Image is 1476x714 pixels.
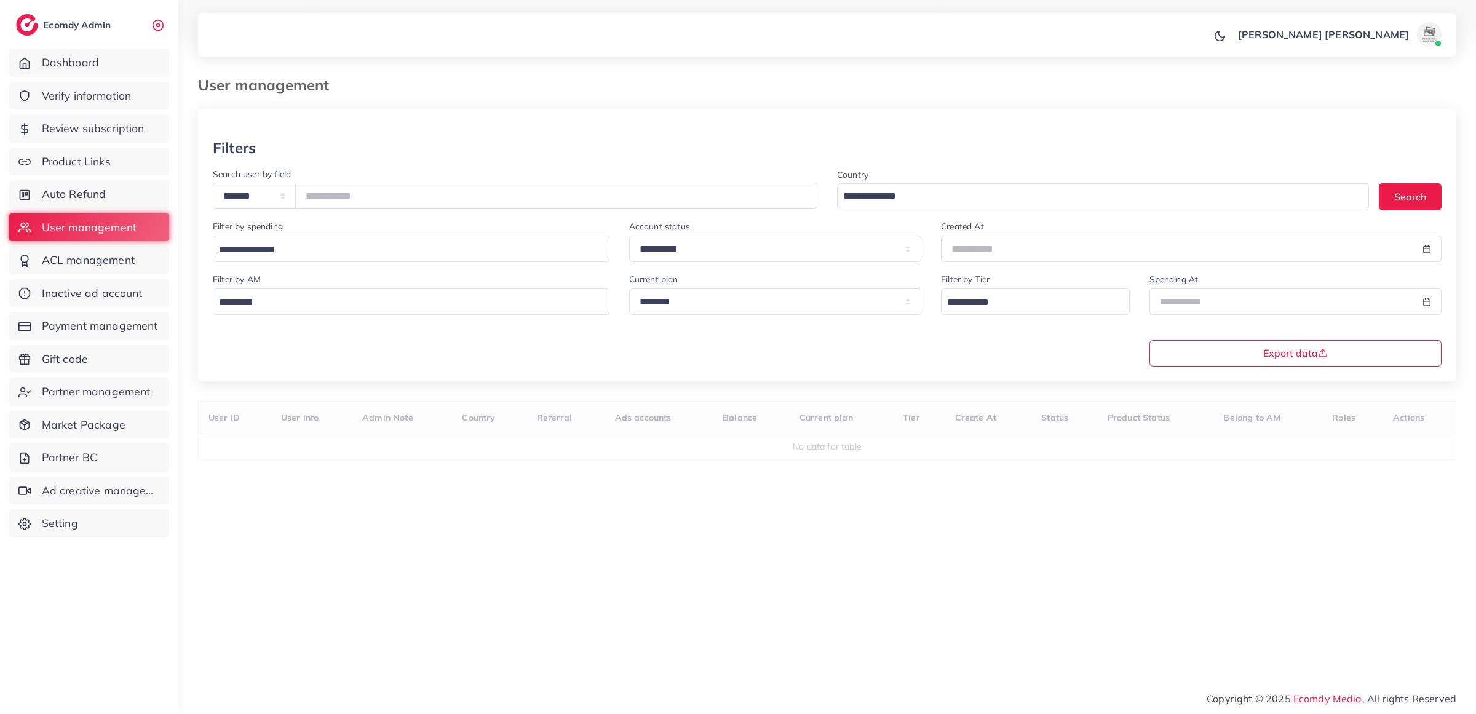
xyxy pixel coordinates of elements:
[1231,22,1446,47] a: [PERSON_NAME] [PERSON_NAME]avatar
[16,14,114,36] a: logoEcomdy Admin
[9,180,169,208] a: Auto Refund
[9,378,169,406] a: Partner management
[839,187,1353,206] input: Search for option
[1417,22,1442,47] img: avatar
[213,288,609,315] div: Search for option
[9,509,169,537] a: Setting
[42,121,145,137] span: Review subscription
[9,443,169,472] a: Partner BC
[9,213,169,242] a: User management
[213,236,609,262] div: Search for option
[9,345,169,373] a: Gift code
[941,288,1129,315] div: Search for option
[9,148,169,176] a: Product Links
[213,168,291,180] label: Search user by field
[9,312,169,340] a: Payment management
[9,279,169,307] a: Inactive ad account
[1362,691,1456,706] span: , All rights Reserved
[42,351,88,367] span: Gift code
[1207,691,1456,706] span: Copyright © 2025
[941,273,990,285] label: Filter by Tier
[1379,183,1442,210] button: Search
[42,515,78,531] span: Setting
[943,293,1113,312] input: Search for option
[1293,692,1362,705] a: Ecomdy Media
[42,384,151,400] span: Partner management
[213,273,261,285] label: Filter by AM
[1149,340,1442,367] button: Export data
[9,411,169,439] a: Market Package
[9,246,169,274] a: ACL management
[9,114,169,143] a: Review subscription
[215,293,593,312] input: Search for option
[941,220,984,232] label: Created At
[42,88,132,104] span: Verify information
[1149,273,1199,285] label: Spending At
[42,318,158,334] span: Payment management
[9,82,169,110] a: Verify information
[213,139,256,157] h3: Filters
[1238,27,1409,42] p: [PERSON_NAME] [PERSON_NAME]
[42,483,160,499] span: Ad creative management
[837,169,868,181] label: Country
[629,220,690,232] label: Account status
[42,252,135,268] span: ACL management
[42,154,111,170] span: Product Links
[42,417,125,433] span: Market Package
[42,285,143,301] span: Inactive ad account
[9,49,169,77] a: Dashboard
[42,220,137,236] span: User management
[42,450,98,466] span: Partner BC
[213,220,283,232] label: Filter by spending
[629,273,678,285] label: Current plan
[42,55,99,71] span: Dashboard
[837,183,1369,208] div: Search for option
[198,76,339,94] h3: User management
[42,186,106,202] span: Auto Refund
[1263,348,1328,358] span: Export data
[16,14,38,36] img: logo
[9,477,169,505] a: Ad creative management
[215,240,593,260] input: Search for option
[43,19,114,31] h2: Ecomdy Admin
